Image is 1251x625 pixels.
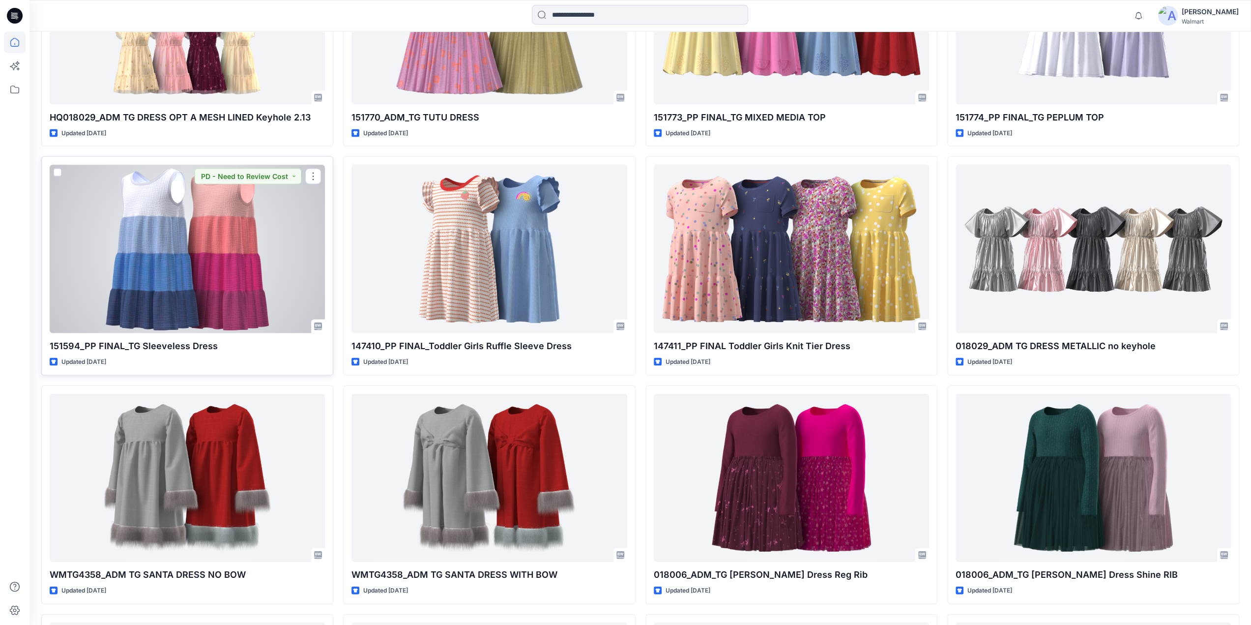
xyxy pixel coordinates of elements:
[654,339,929,353] p: 147411_PP FINAL Toddler Girls Knit Tier Dress
[61,128,106,138] p: Updated [DATE]
[956,339,1231,353] p: 018029_ADM TG DRESS METALLIC no keyhole
[1182,18,1239,25] div: Walmart
[956,110,1231,124] p: 151774_PP FINAL_TG PEPLUM TOP
[50,164,325,333] a: 151594_PP FINAL_TG Sleeveless Dress
[351,339,627,353] p: 147410_PP FINAL_Toddler Girls Ruffle Sleeve Dress
[1158,6,1178,26] img: avatar
[61,357,106,367] p: Updated [DATE]
[351,393,627,562] a: WMTG4358_ADM TG SANTA DRESS WITH BOW
[666,357,710,367] p: Updated [DATE]
[967,128,1012,138] p: Updated [DATE]
[1182,6,1239,18] div: [PERSON_NAME]
[50,393,325,562] a: WMTG4358_ADM TG SANTA DRESS NO BOW
[666,128,710,138] p: Updated [DATE]
[654,393,929,562] a: 018006_ADM_TG LS Tutu Dress Reg Rib
[363,357,408,367] p: Updated [DATE]
[351,110,627,124] p: 151770_ADM_TG TUTU DRESS
[50,110,325,124] p: HQ018029_ADM TG DRESS OPT A MESH LINED Keyhole 2.13
[654,567,929,581] p: 018006_ADM_TG [PERSON_NAME] Dress Reg Rib
[363,585,408,595] p: Updated [DATE]
[956,164,1231,333] a: 018029_ADM TG DRESS METALLIC no keyhole
[351,567,627,581] p: WMTG4358_ADM TG SANTA DRESS WITH BOW
[654,164,929,333] a: 147411_PP FINAL Toddler Girls Knit Tier Dress
[967,357,1012,367] p: Updated [DATE]
[654,110,929,124] p: 151773_PP FINAL_TG MIXED MEDIA TOP
[363,128,408,138] p: Updated [DATE]
[50,339,325,353] p: 151594_PP FINAL_TG Sleeveless Dress
[956,567,1231,581] p: 018006_ADM_TG [PERSON_NAME] Dress Shine RIB
[956,393,1231,562] a: 018006_ADM_TG LS Tutu Dress Shine RIB
[351,164,627,333] a: 147410_PP FINAL_Toddler Girls Ruffle Sleeve Dress
[967,585,1012,595] p: Updated [DATE]
[50,567,325,581] p: WMTG4358_ADM TG SANTA DRESS NO BOW
[61,585,106,595] p: Updated [DATE]
[666,585,710,595] p: Updated [DATE]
